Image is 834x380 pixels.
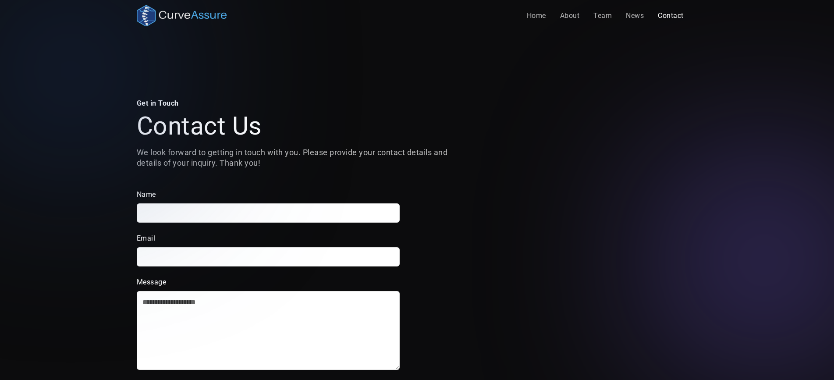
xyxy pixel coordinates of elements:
label: Email [137,233,400,244]
a: News [619,7,651,25]
div: Get in Touch [137,98,473,109]
label: Message [137,277,400,288]
a: About [553,7,587,25]
label: Name [137,189,400,200]
a: Contact [651,7,691,25]
a: Home [520,7,553,25]
a: home [137,5,227,26]
h1: Contact Us [137,112,473,140]
a: Team [586,7,619,25]
p: We look forward to getting in touch with you. Please provide your contact details and details of ... [137,147,473,168]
